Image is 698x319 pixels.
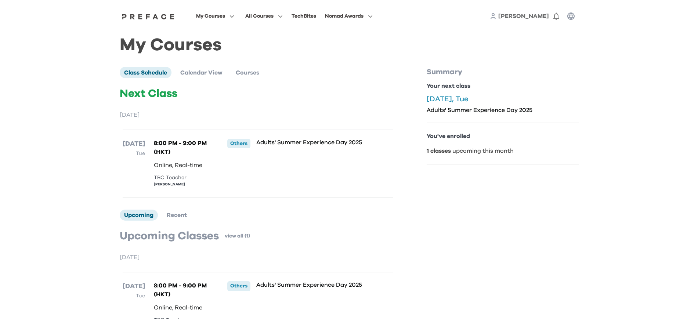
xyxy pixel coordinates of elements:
[154,182,221,187] div: [PERSON_NAME]
[154,161,221,170] p: Online, Real-time
[123,291,145,300] p: Tue
[124,70,167,76] span: Class Schedule
[123,139,145,149] p: [DATE]
[196,12,225,21] span: My Courses
[123,281,145,291] p: [DATE]
[236,70,259,76] span: Courses
[180,70,223,76] span: Calendar View
[123,149,145,158] p: Tue
[120,13,177,19] a: Preface Logo
[427,95,579,104] p: [DATE], Tue
[243,11,285,21] button: All Courses
[154,281,221,299] p: 8:00 PM - 9:00 PM (HKT)
[427,81,579,90] p: Your next class
[225,232,250,240] a: view all (1)
[292,12,316,21] div: TechBites
[427,146,579,155] p: upcoming this month
[498,12,549,21] a: [PERSON_NAME]
[427,67,579,77] p: Summary
[120,229,219,243] p: Upcoming Classes
[323,11,375,21] button: Nomad Awards
[227,139,250,148] div: Others
[154,174,221,182] div: TBC Teacher
[427,132,579,141] p: You've enrolled
[427,106,579,114] p: Adults' Summer Experience Day 2025
[256,139,369,146] p: Adults' Summer Experience Day 2025
[256,281,369,289] p: Adults' Summer Experience Day 2025
[427,148,451,154] b: 1 classes
[120,110,396,119] p: [DATE]
[120,41,579,49] h1: My Courses
[120,253,396,262] p: [DATE]
[124,212,153,218] span: Upcoming
[227,281,250,291] div: Others
[245,12,274,21] span: All Courses
[120,87,396,100] p: Next Class
[154,139,221,156] p: 8:00 PM - 9:00 PM (HKT)
[120,14,177,19] img: Preface Logo
[194,11,236,21] button: My Courses
[498,13,549,19] span: [PERSON_NAME]
[154,303,221,312] p: Online, Real-time
[167,212,187,218] span: Recent
[325,12,364,21] span: Nomad Awards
